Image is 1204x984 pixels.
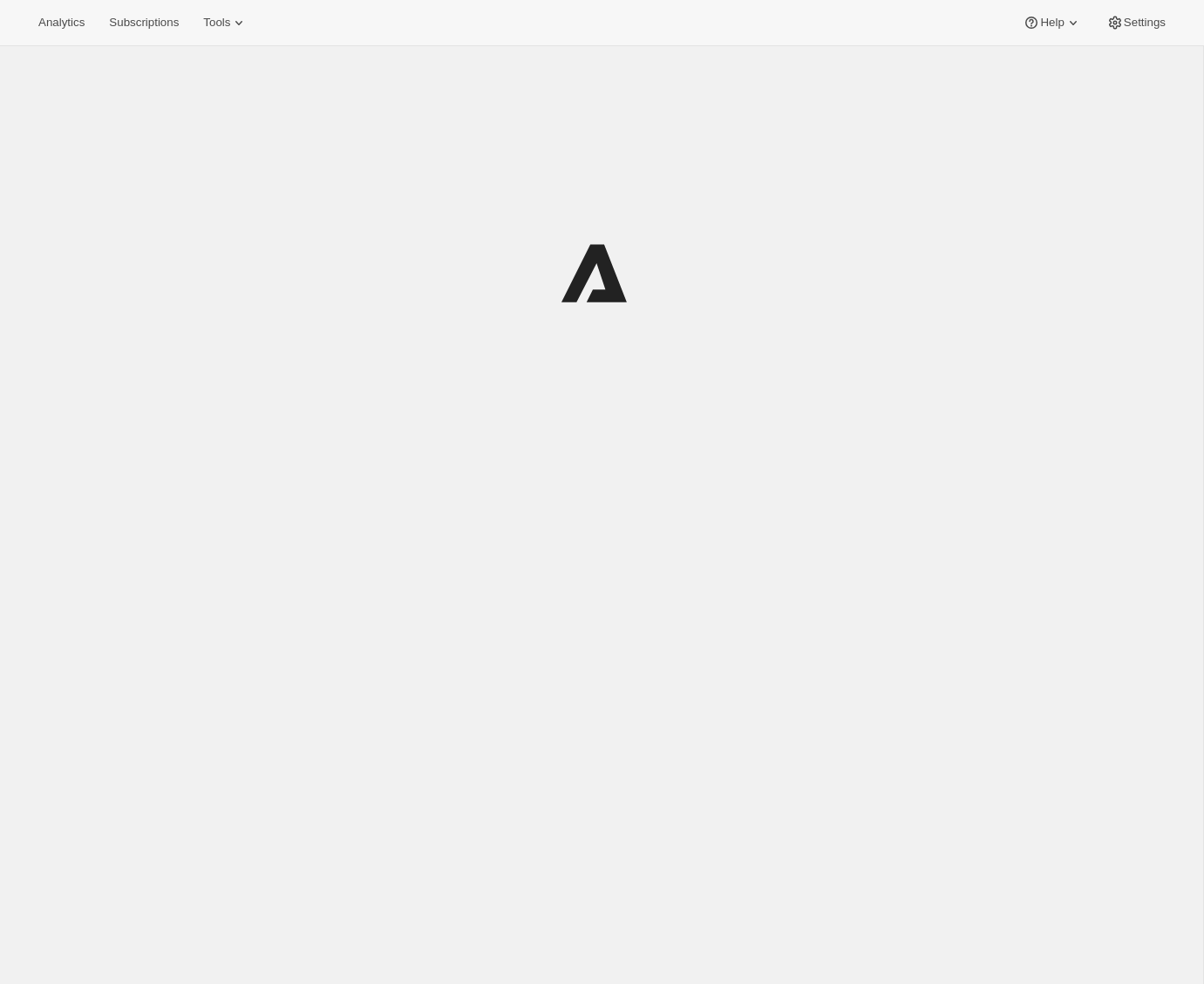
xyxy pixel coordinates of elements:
button: Analytics [28,10,95,35]
span: Help [1040,16,1064,30]
span: Tools [203,16,230,30]
span: Analytics [38,16,85,30]
button: Tools [193,10,258,35]
span: Settings [1124,16,1166,30]
button: Subscriptions [99,10,189,35]
span: Subscriptions [109,16,179,30]
button: Settings [1096,10,1176,35]
button: Help [1012,10,1092,35]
